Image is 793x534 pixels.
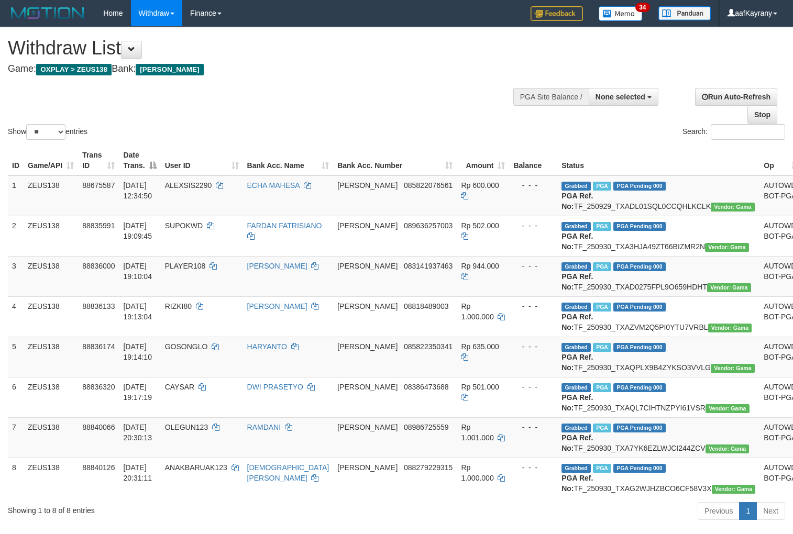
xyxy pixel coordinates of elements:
[557,377,759,417] td: TF_250930_TXAQL7CIHTNZPYI61VSR
[513,220,553,231] div: - - -
[613,262,666,271] span: PGA Pending
[136,64,203,75] span: [PERSON_NAME]
[24,175,78,216] td: ZEUS138
[8,501,323,516] div: Showing 1 to 8 of 8 entries
[247,181,300,190] a: ECHA MAHESA
[24,458,78,498] td: ZEUS138
[561,474,593,493] b: PGA Ref. No:
[557,216,759,256] td: TF_250930_TXA3HJA49ZT66BIZMR2N
[404,463,453,472] span: Copy 088279229315 to clipboard
[123,302,152,321] span: [DATE] 19:13:04
[24,256,78,296] td: ZEUS138
[36,64,112,75] span: OXPLAY > ZEUS138
[123,463,152,482] span: [DATE] 20:31:11
[695,88,777,106] a: Run Auto-Refresh
[8,175,24,216] td: 1
[557,458,759,498] td: TF_250930_TXAG2WJHZBCO6CF58V3X
[404,383,449,391] span: Copy 08386473688 to clipboard
[513,301,553,311] div: - - -
[404,423,449,431] span: Copy 08986725559 to clipboard
[247,383,303,391] a: DWI PRASETYO
[123,181,152,200] span: [DATE] 12:34:50
[247,463,329,482] a: [DEMOGRAPHIC_DATA][PERSON_NAME]
[123,423,152,442] span: [DATE] 20:30:13
[337,342,398,351] span: [PERSON_NAME]
[561,383,591,392] span: Grabbed
[8,377,24,417] td: 6
[613,222,666,231] span: PGA Pending
[513,88,589,106] div: PGA Site Balance /
[561,353,593,372] b: PGA Ref. No:
[247,423,281,431] a: RAMDANI
[561,303,591,311] span: Grabbed
[747,106,777,124] a: Stop
[24,216,78,256] td: ZEUS138
[613,303,666,311] span: PGA Pending
[123,262,152,281] span: [DATE] 19:10:04
[24,337,78,377] td: ZEUS138
[593,182,611,191] span: Marked by aafpengsreynich
[557,146,759,175] th: Status
[461,181,499,190] span: Rp 600.000
[561,343,591,352] span: Grabbed
[82,221,115,230] span: 88835991
[337,423,398,431] span: [PERSON_NAME]
[8,216,24,256] td: 2
[404,262,453,270] span: Copy 083141937463 to clipboard
[82,423,115,431] span: 88840066
[461,423,493,442] span: Rp 1.001.000
[333,146,457,175] th: Bank Acc. Number: activate to sort column ascending
[561,464,591,473] span: Grabbed
[82,262,115,270] span: 88836000
[82,383,115,391] span: 88836320
[337,262,398,270] span: [PERSON_NAME]
[513,180,553,191] div: - - -
[739,502,757,520] a: 1
[682,124,785,140] label: Search:
[561,222,591,231] span: Grabbed
[457,146,509,175] th: Amount: activate to sort column ascending
[596,93,645,101] span: None selected
[561,433,593,452] b: PGA Ref. No:
[337,221,398,230] span: [PERSON_NAME]
[8,337,24,377] td: 5
[658,6,711,20] img: panduan.png
[635,3,649,12] span: 34
[557,337,759,377] td: TF_250930_TXAQPLX9B4ZYKSO3VVLG
[557,175,759,216] td: TF_250929_TXADL01SQL0CCQHLKCLK
[82,181,115,190] span: 88675587
[593,464,611,473] span: Marked by aafpengsreynich
[337,181,398,190] span: [PERSON_NAME]
[247,262,307,270] a: [PERSON_NAME]
[557,296,759,337] td: TF_250930_TXAZVM2Q5PI0YTU7VRBL
[711,124,785,140] input: Search:
[589,88,658,106] button: None selected
[613,464,666,473] span: PGA Pending
[123,221,152,240] span: [DATE] 19:09:45
[561,232,593,251] b: PGA Ref. No:
[509,146,557,175] th: Balance
[599,6,643,21] img: Button%20Memo.svg
[82,463,115,472] span: 88840126
[165,383,195,391] span: CAYSAR
[561,262,591,271] span: Grabbed
[561,393,593,412] b: PGA Ref. No:
[247,221,322,230] a: FARDAN FATRISIANO
[26,124,65,140] select: Showentries
[593,303,611,311] span: Marked by aafpengsreynich
[461,342,499,351] span: Rp 635.000
[8,256,24,296] td: 3
[712,485,756,494] span: Vendor URL: https://trx31.1velocity.biz
[711,364,755,373] span: Vendor URL: https://trx31.1velocity.biz
[531,6,583,21] img: Feedback.jpg
[705,243,749,252] span: Vendor URL: https://trx31.1velocity.biz
[613,182,666,191] span: PGA Pending
[513,261,553,271] div: - - -
[593,262,611,271] span: Marked by aafpengsreynich
[8,5,87,21] img: MOTION_logo.png
[165,423,208,431] span: OLEGUN123
[8,296,24,337] td: 4
[461,262,499,270] span: Rp 944.000
[557,417,759,458] td: TF_250930_TXA7YK6EZLWJCI244ZCV
[337,302,398,310] span: [PERSON_NAME]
